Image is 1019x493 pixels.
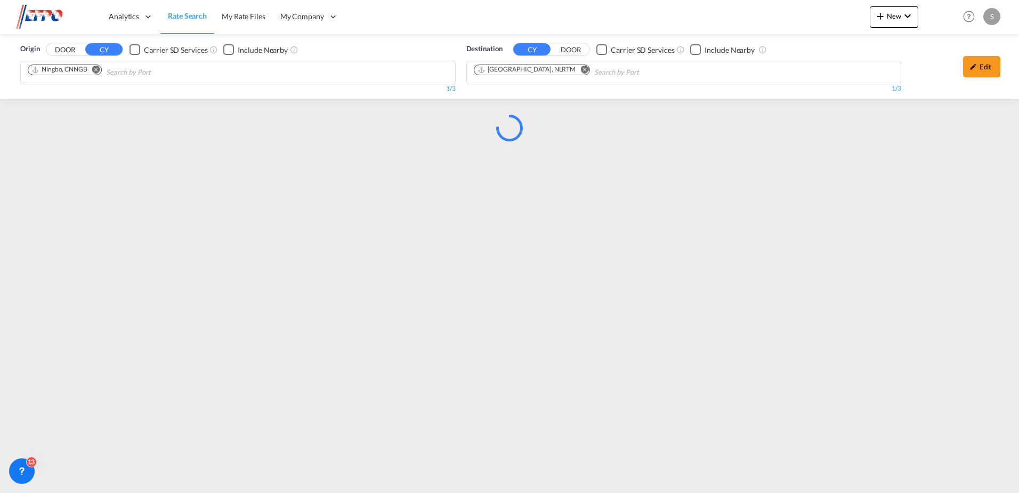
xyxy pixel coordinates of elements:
[573,65,589,76] button: Remove
[280,11,324,22] span: My Company
[594,64,695,81] input: Search by Port
[26,61,212,81] md-chips-wrap: Chips container. Use arrow keys to select chips.
[46,44,84,56] button: DOOR
[552,44,589,56] button: DOOR
[960,7,983,27] div: Help
[238,45,288,55] div: Include Nearby
[106,64,207,81] input: Search by Port
[596,44,674,55] md-checkbox: Checkbox No Ink
[31,65,87,74] div: Ningbo, CNNGB
[222,12,265,21] span: My Rate Files
[223,44,288,55] md-checkbox: Checkbox No Ink
[963,56,1000,77] div: icon-pencilEdit
[870,6,918,28] button: icon-plus 400-fgNewicon-chevron-down
[611,45,674,55] div: Carrier SD Services
[466,84,902,93] div: 1/3
[168,11,207,20] span: Rate Search
[20,84,456,93] div: 1/3
[20,44,39,54] span: Origin
[874,10,887,22] md-icon: icon-plus 400-fg
[513,43,551,55] button: CY
[209,45,218,54] md-icon: Unchecked: Search for CY (Container Yard) services for all selected carriers.Checked : Search for...
[130,44,207,55] md-checkbox: Checkbox No Ink
[16,5,88,29] img: d38966e06f5511efa686cdb0e1f57a29.png
[969,63,977,70] md-icon: icon-pencil
[478,65,578,74] div: Press delete to remove this chip.
[690,44,755,55] md-checkbox: Checkbox No Ink
[676,45,685,54] md-icon: Unchecked: Search for CY (Container Yard) services for all selected carriers.Checked : Search for...
[983,8,1000,25] div: S
[960,7,978,26] span: Help
[901,10,914,22] md-icon: icon-chevron-down
[758,45,767,54] md-icon: Unchecked: Ignores neighbouring ports when fetching rates.Checked : Includes neighbouring ports w...
[705,45,755,55] div: Include Nearby
[466,44,503,54] span: Destination
[31,65,90,74] div: Press delete to remove this chip.
[478,65,576,74] div: Rotterdam, NLRTM
[874,12,914,20] span: New
[290,45,298,54] md-icon: Unchecked: Ignores neighbouring ports when fetching rates.Checked : Includes neighbouring ports w...
[85,65,101,76] button: Remove
[109,11,139,22] span: Analytics
[472,61,700,81] md-chips-wrap: Chips container. Use arrow keys to select chips.
[85,43,123,55] button: CY
[144,45,207,55] div: Carrier SD Services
